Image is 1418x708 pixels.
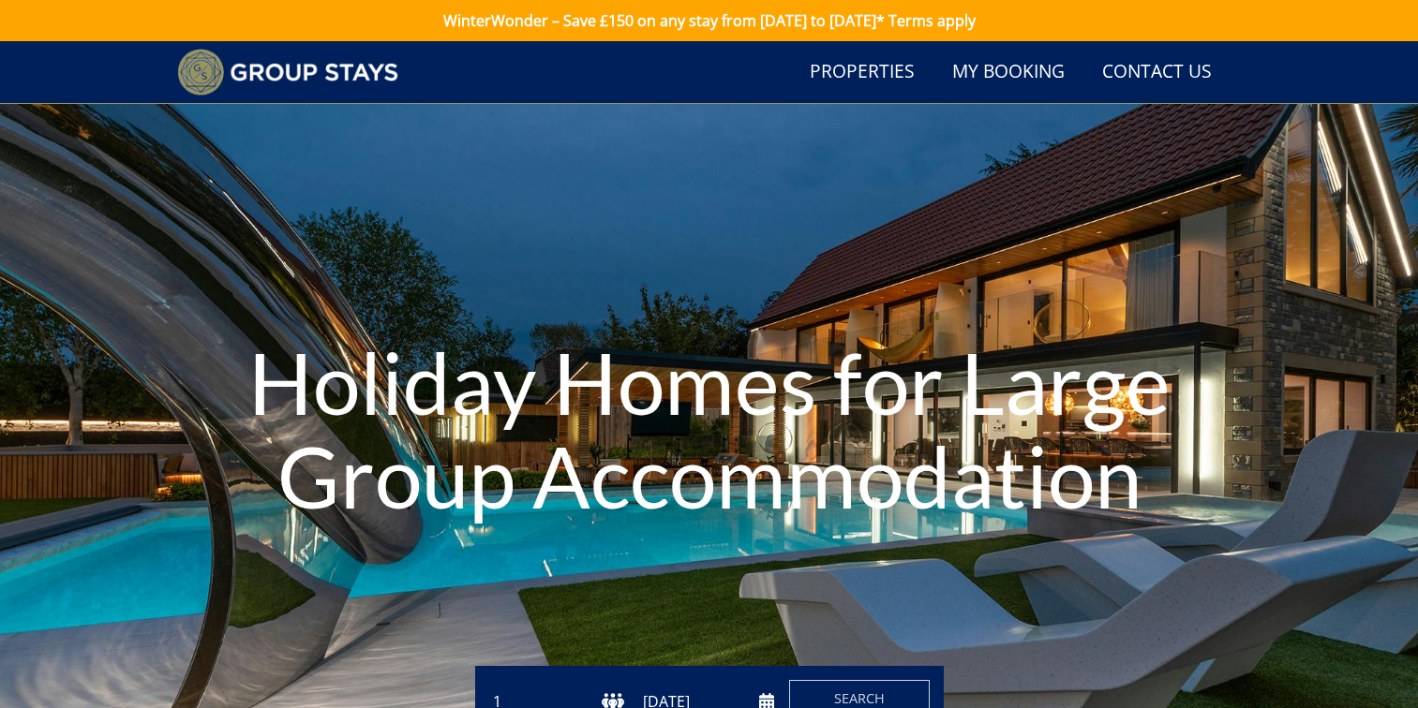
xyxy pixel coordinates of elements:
[945,52,1072,94] a: My Booking
[177,49,399,96] img: Group Stays
[1095,52,1219,94] a: Contact Us
[802,52,922,94] a: Properties
[213,298,1205,560] h1: Holiday Homes for Large Group Accommodation
[834,689,885,707] span: Search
